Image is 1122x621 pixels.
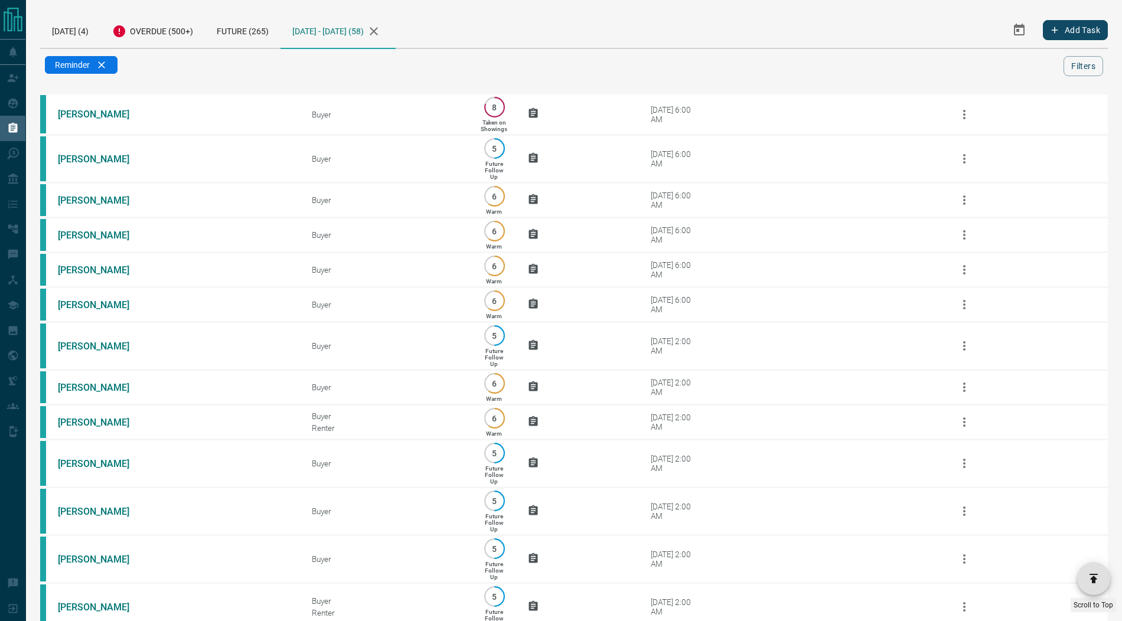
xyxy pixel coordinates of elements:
[58,264,146,276] a: [PERSON_NAME]
[490,103,499,112] p: 8
[40,537,46,581] div: condos.ca
[58,109,146,120] a: [PERSON_NAME]
[58,230,146,241] a: [PERSON_NAME]
[1005,16,1033,44] button: Select Date Range
[651,260,701,279] div: [DATE] 6:00 AM
[312,383,461,392] div: Buyer
[486,430,502,437] p: Warm
[651,378,701,397] div: [DATE] 2:00 AM
[40,371,46,403] div: condos.ca
[40,254,46,286] div: condos.ca
[205,12,280,48] div: Future (265)
[490,331,499,340] p: 5
[312,423,461,433] div: Renter
[1074,601,1113,609] span: Scroll to Top
[490,449,499,457] p: 5
[58,417,146,428] a: [PERSON_NAME]
[40,136,46,181] div: condos.ca
[58,506,146,517] a: [PERSON_NAME]
[312,265,461,274] div: Buyer
[312,554,461,564] div: Buyer
[481,119,507,132] p: Taken on Showings
[40,323,46,368] div: condos.ca
[312,608,461,617] div: Renter
[486,208,502,215] p: Warm
[490,544,499,553] p: 5
[40,289,46,321] div: condos.ca
[486,243,502,250] p: Warm
[40,184,46,216] div: condos.ca
[651,191,701,210] div: [DATE] 6:00 AM
[490,414,499,423] p: 6
[1043,20,1108,40] button: Add Task
[651,502,701,521] div: [DATE] 2:00 AM
[312,230,461,240] div: Buyer
[1064,56,1103,76] button: Filters
[490,262,499,270] p: 6
[651,225,701,244] div: [DATE] 6:00 AM
[40,441,46,486] div: condos.ca
[651,105,701,124] div: [DATE] 6:00 AM
[485,348,503,367] p: Future Follow Up
[651,550,701,568] div: [DATE] 2:00 AM
[40,12,100,48] div: [DATE] (4)
[58,458,146,469] a: [PERSON_NAME]
[651,295,701,314] div: [DATE] 6:00 AM
[651,149,701,168] div: [DATE] 6:00 AM
[40,95,46,133] div: condos.ca
[490,144,499,153] p: 5
[490,296,499,305] p: 6
[490,227,499,236] p: 6
[312,596,461,606] div: Buyer
[490,379,499,388] p: 6
[58,341,146,352] a: [PERSON_NAME]
[58,195,146,206] a: [PERSON_NAME]
[312,195,461,205] div: Buyer
[40,219,46,251] div: condos.ca
[485,513,503,532] p: Future Follow Up
[58,299,146,310] a: [PERSON_NAME]
[312,459,461,468] div: Buyer
[58,554,146,565] a: [PERSON_NAME]
[40,489,46,534] div: condos.ca
[58,153,146,165] a: [PERSON_NAME]
[485,465,503,485] p: Future Follow Up
[312,506,461,516] div: Buyer
[486,396,502,402] p: Warm
[651,413,701,432] div: [DATE] 2:00 AM
[651,336,701,355] div: [DATE] 2:00 AM
[100,12,205,48] div: Overdue (500+)
[58,602,146,613] a: [PERSON_NAME]
[486,278,502,285] p: Warm
[651,454,701,473] div: [DATE] 2:00 AM
[490,592,499,601] p: 5
[45,56,118,74] div: Reminder
[312,110,461,119] div: Buyer
[490,192,499,201] p: 6
[58,382,146,393] a: [PERSON_NAME]
[312,154,461,164] div: Buyer
[490,496,499,505] p: 5
[485,161,503,180] p: Future Follow Up
[312,411,461,421] div: Buyer
[280,12,396,49] div: [DATE] - [DATE] (58)
[40,406,46,438] div: condos.ca
[312,341,461,351] div: Buyer
[486,313,502,319] p: Warm
[55,60,90,70] span: Reminder
[651,597,701,616] div: [DATE] 2:00 AM
[312,300,461,309] div: Buyer
[485,561,503,580] p: Future Follow Up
